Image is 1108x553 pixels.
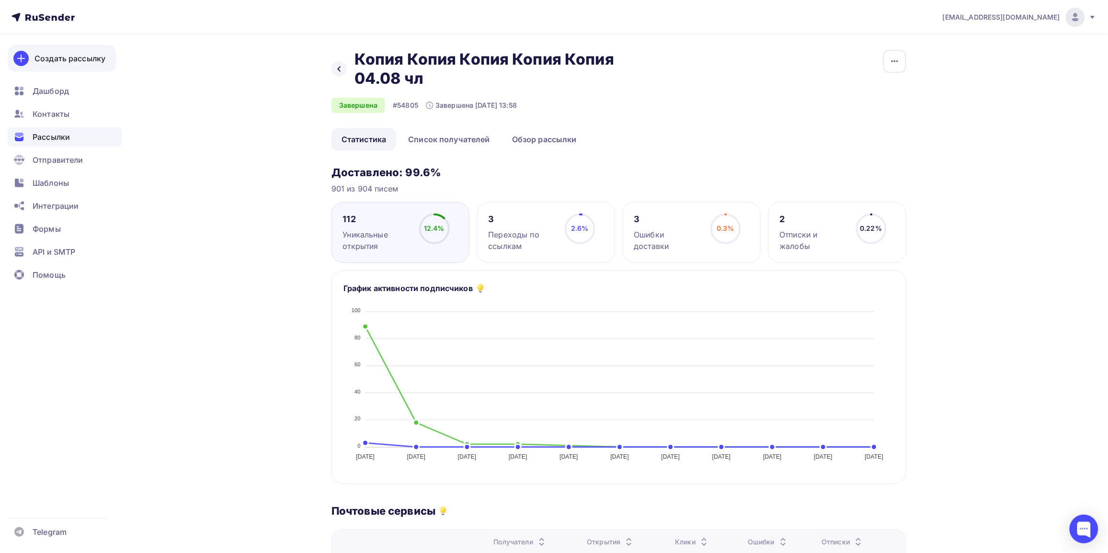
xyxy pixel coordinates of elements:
tspan: [DATE] [712,454,731,461]
span: Шаблоны [33,177,69,189]
span: 0.22% [860,224,882,232]
a: Отправители [8,150,122,169]
span: Отправители [33,154,83,166]
tspan: [DATE] [458,454,477,461]
h5: График активности подписчиков [343,282,473,294]
tspan: [DATE] [611,454,629,461]
div: 901 из 904 писем [331,183,906,194]
div: Получатели [494,537,548,547]
div: Создать рассылку [34,53,105,64]
tspan: 80 [354,335,361,340]
span: Интеграции [33,200,79,212]
span: API и SMTP [33,246,75,258]
div: 112 [343,214,411,225]
tspan: [DATE] [560,454,578,461]
div: Ошибки доставки [634,229,702,252]
a: Обзор рассылки [502,128,587,150]
a: Статистика [331,128,396,150]
div: Отписки и жалобы [780,229,847,252]
a: Дашборд [8,81,122,101]
span: 12.4% [424,224,445,232]
tspan: [DATE] [356,454,375,461]
h3: Почтовые сервисы [331,504,435,518]
a: Список получателей [398,128,500,150]
tspan: 0 [358,443,361,449]
div: Ошибки [748,537,789,547]
a: Формы [8,219,122,238]
span: Формы [33,223,61,235]
h3: Доставлено: 99.6% [331,166,906,179]
span: 2.6% [571,224,589,232]
div: 3 [489,214,556,225]
div: #54805 [393,101,418,110]
tspan: [DATE] [407,454,426,461]
tspan: 60 [354,362,361,368]
tspan: 100 [352,308,361,314]
a: [EMAIL_ADDRESS][DOMAIN_NAME] [943,8,1097,27]
span: Telegram [33,526,67,538]
span: Дашборд [33,85,69,97]
div: 2 [780,214,847,225]
span: 0.3% [717,224,734,232]
div: Завершена [DATE] 13:58 [426,101,517,110]
span: Контакты [33,108,69,120]
div: Уникальные открытия [343,229,411,252]
div: Отписки [822,537,865,547]
span: [EMAIL_ADDRESS][DOMAIN_NAME] [943,12,1060,22]
a: Контакты [8,104,122,124]
tspan: [DATE] [763,454,782,461]
tspan: [DATE] [662,454,680,461]
a: Шаблоны [8,173,122,192]
h2: Копия Копия Копия Копия Копия 04.08 чл [354,50,644,88]
tspan: [DATE] [814,454,833,461]
tspan: 20 [354,416,361,422]
tspan: 40 [354,389,361,395]
div: 3 [634,214,702,225]
div: Клики [675,537,710,547]
a: Рассылки [8,127,122,147]
div: Открытия [587,537,635,547]
div: Переходы по ссылкам [489,229,556,252]
tspan: [DATE] [509,454,527,461]
div: Завершена [331,98,385,113]
span: Помощь [33,269,66,281]
tspan: [DATE] [865,454,884,461]
span: Рассылки [33,131,70,143]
